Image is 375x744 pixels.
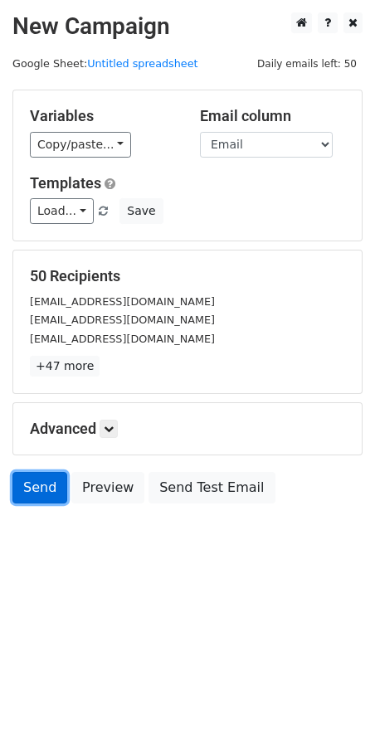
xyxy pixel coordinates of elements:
[30,132,131,158] a: Copy/paste...
[251,57,363,70] a: Daily emails left: 50
[12,57,198,70] small: Google Sheet:
[30,314,215,326] small: [EMAIL_ADDRESS][DOMAIN_NAME]
[12,12,363,41] h2: New Campaign
[30,107,175,125] h5: Variables
[251,55,363,73] span: Daily emails left: 50
[292,664,375,744] iframe: Chat Widget
[30,333,215,345] small: [EMAIL_ADDRESS][DOMAIN_NAME]
[200,107,345,125] h5: Email column
[30,267,345,285] h5: 50 Recipients
[87,57,197,70] a: Untitled spreadsheet
[30,295,215,308] small: [EMAIL_ADDRESS][DOMAIN_NAME]
[30,420,345,438] h5: Advanced
[12,472,67,503] a: Send
[71,472,144,503] a: Preview
[30,174,101,192] a: Templates
[149,472,275,503] a: Send Test Email
[30,356,100,377] a: +47 more
[30,198,94,224] a: Load...
[119,198,163,224] button: Save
